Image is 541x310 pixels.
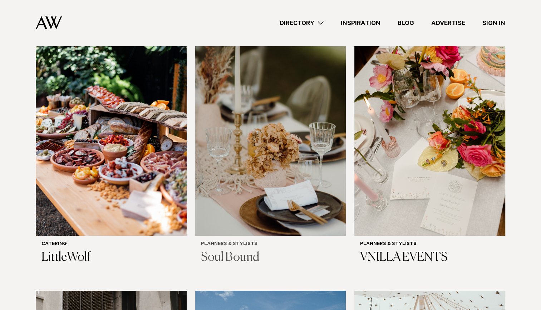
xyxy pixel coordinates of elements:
[195,34,346,236] img: Auckland Weddings Planners & Stylists | Soul Bound
[195,34,346,271] a: Auckland Weddings Planners & Stylists | Soul Bound Planners & Stylists Soul Bound
[474,18,514,28] a: Sign In
[36,16,62,29] img: Auckland Weddings Logo
[201,241,340,247] h6: Planners & Stylists
[271,18,332,28] a: Directory
[423,18,474,28] a: Advertise
[41,241,181,247] h6: Catering
[354,34,505,271] a: Auckland Weddings Planners & Stylists | VNILLA EVENTS Planners & Stylists VNILLA EVENTS
[360,241,500,247] h6: Planners & Stylists
[201,250,340,265] h3: Soul Bound
[36,34,187,236] img: Auckland Weddings Catering | LittleWolf
[360,250,500,265] h3: VNILLA EVENTS
[41,250,181,265] h3: LittleWolf
[389,18,423,28] a: Blog
[332,18,389,28] a: Inspiration
[36,34,187,271] a: Auckland Weddings Catering | LittleWolf Catering LittleWolf
[354,34,505,236] img: Auckland Weddings Planners & Stylists | VNILLA EVENTS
